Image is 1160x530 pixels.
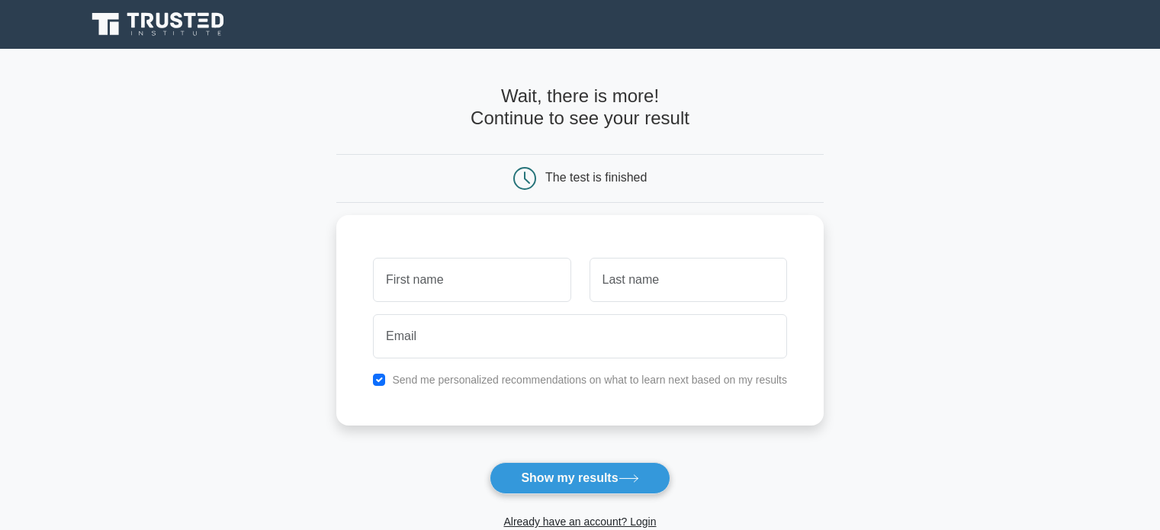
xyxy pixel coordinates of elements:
a: Already have an account? Login [503,516,656,528]
div: The test is finished [545,171,647,184]
h4: Wait, there is more! Continue to see your result [336,85,824,130]
input: Email [373,314,787,358]
label: Send me personalized recommendations on what to learn next based on my results [392,374,787,386]
input: Last name [590,258,787,302]
button: Show my results [490,462,670,494]
input: First name [373,258,570,302]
